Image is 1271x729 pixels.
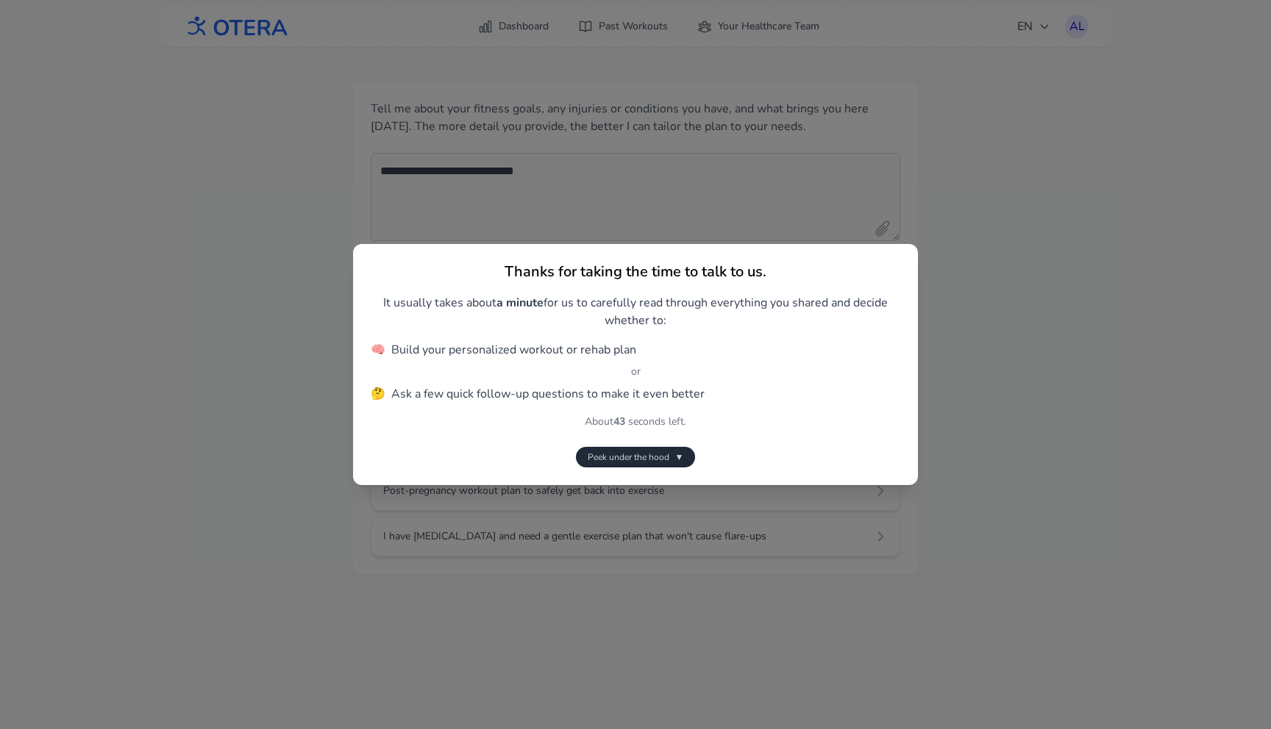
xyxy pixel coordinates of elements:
[391,341,636,359] span: Build your personalized workout or rehab plan
[613,414,625,428] strong: 43
[588,451,669,463] span: Peek under the hood
[391,385,705,403] span: Ask a few quick follow-up questions to make it even better
[576,447,696,467] button: Peek under the hood▼
[371,262,900,282] h2: Thanks for taking the time to talk to us.
[675,451,684,463] span: ▼
[371,341,385,359] span: 🧠
[371,294,900,329] p: It usually takes about for us to carefully read through everything you shared and decide whether to:
[371,364,900,379] li: or
[371,414,900,429] p: About seconds left.
[371,385,385,403] span: 🤔
[496,295,544,311] strong: a minute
